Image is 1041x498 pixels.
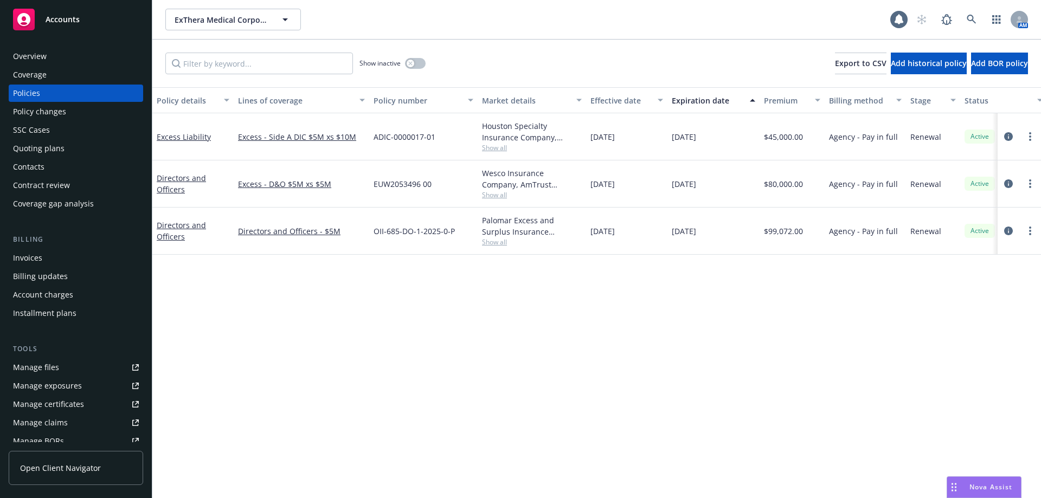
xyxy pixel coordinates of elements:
a: Overview [9,48,143,65]
div: Lines of coverage [238,95,353,106]
div: Manage exposures [13,377,82,394]
a: Excess Liability [157,132,211,142]
span: Add historical policy [891,58,967,68]
div: Effective date [590,95,651,106]
button: Market details [478,87,586,113]
span: Show all [482,190,582,199]
a: Directors and Officers [157,173,206,195]
span: [DATE] [672,131,696,143]
a: Manage exposures [9,377,143,394]
a: Accounts [9,4,143,35]
a: Coverage [9,66,143,83]
span: [DATE] [590,178,615,190]
a: Start snowing [911,9,933,30]
span: ExThera Medical Corporation [175,14,268,25]
a: circleInformation [1002,130,1015,143]
button: Export to CSV [835,53,886,74]
div: Premium [764,95,808,106]
span: Renewal [910,225,941,237]
button: Effective date [586,87,667,113]
span: $99,072.00 [764,225,803,237]
button: ExThera Medical Corporation [165,9,301,30]
span: Export to CSV [835,58,886,68]
span: $80,000.00 [764,178,803,190]
button: Premium [760,87,825,113]
div: Manage files [13,359,59,376]
div: Overview [13,48,47,65]
input: Filter by keyword... [165,53,353,74]
div: Billing [9,234,143,245]
a: SSC Cases [9,121,143,139]
span: Renewal [910,131,941,143]
button: Policy details [152,87,234,113]
a: Installment plans [9,305,143,322]
div: Manage certificates [13,396,84,413]
div: Account charges [13,286,73,303]
a: circleInformation [1002,177,1015,190]
div: Billing updates [13,268,68,285]
span: Accounts [46,15,80,24]
a: Manage certificates [9,396,143,413]
div: Expiration date [672,95,743,106]
a: Directors and Officers [157,220,206,242]
span: Active [969,179,991,189]
span: Add BOR policy [971,58,1028,68]
span: Agency - Pay in full [829,131,898,143]
span: [DATE] [590,225,615,237]
div: Coverage gap analysis [13,195,94,212]
a: Manage BORs [9,432,143,450]
a: Invoices [9,249,143,267]
span: $45,000.00 [764,131,803,143]
a: more [1024,130,1037,143]
span: Agency - Pay in full [829,178,898,190]
button: Nova Assist [947,476,1021,498]
div: Policies [13,85,40,102]
div: Billing method [829,95,890,106]
a: Quoting plans [9,140,143,157]
div: Coverage [13,66,47,83]
div: Wesco Insurance Company, AmTrust Financial Services, RT Specialty Insurance Services, LLC (RSG Sp... [482,167,582,190]
a: Contacts [9,158,143,176]
span: Active [969,226,991,236]
a: Switch app [986,9,1007,30]
a: more [1024,177,1037,190]
span: EUW2053496 00 [374,178,432,190]
div: Policy changes [13,103,66,120]
a: more [1024,224,1037,237]
span: Nova Assist [969,482,1012,491]
span: [DATE] [590,131,615,143]
div: Tools [9,344,143,354]
div: Policy number [374,95,461,106]
span: [DATE] [672,178,696,190]
div: Contacts [13,158,44,176]
button: Policy number [369,87,478,113]
span: ADIC-0000017-01 [374,131,435,143]
div: Contract review [13,177,70,194]
a: Manage claims [9,414,143,431]
button: Expiration date [667,87,760,113]
div: Palomar Excess and Surplus Insurance Company, Palomar, RT Specialty Insurance Services, LLC (RSG ... [482,215,582,237]
span: Renewal [910,178,941,190]
a: Directors and Officers - $5M [238,225,365,237]
div: Policy details [157,95,217,106]
button: Add BOR policy [971,53,1028,74]
span: Agency - Pay in full [829,225,898,237]
div: Manage claims [13,414,68,431]
span: Open Client Navigator [20,462,101,474]
button: Lines of coverage [234,87,369,113]
span: Active [969,132,991,141]
span: Show all [482,143,582,152]
div: Quoting plans [13,140,65,157]
span: Show all [482,237,582,247]
button: Billing method [825,87,906,113]
a: circleInformation [1002,224,1015,237]
a: Account charges [9,286,143,303]
button: Stage [906,87,960,113]
a: Policies [9,85,143,102]
button: Add historical policy [891,53,967,74]
span: Show inactive [359,59,401,68]
a: Excess - Side A DIC $5M xs $10M [238,131,365,143]
div: Invoices [13,249,42,267]
div: Houston Specialty Insurance Company, Houston Specialty Insurance Company, RT Specialty Insurance ... [482,120,582,143]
